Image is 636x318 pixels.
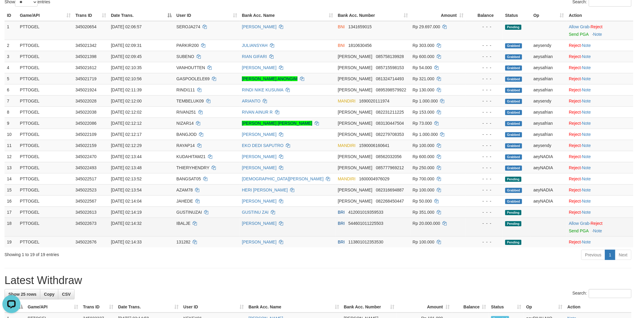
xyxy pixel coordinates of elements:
[176,199,193,203] span: JAHEDE
[116,301,181,313] th: Date Trans.: activate to sort column ascending
[5,118,17,129] td: 9
[17,62,73,73] td: PTTOGEL
[176,132,197,137] span: BANGJOD
[413,65,432,70] span: Rp 54.000
[376,132,404,137] span: Copy 082279708353 to clipboard
[5,195,17,206] td: 16
[531,51,567,62] td: aeysafrian
[569,24,591,29] span: ·
[75,24,96,29] span: 345020654
[582,54,591,59] a: Note
[569,188,581,192] a: Reject
[338,99,356,103] span: MANDIRI
[17,129,73,140] td: PTTOGEL
[75,76,96,81] span: 345021719
[582,43,591,48] a: Note
[376,65,404,70] span: Copy 085715598153 to clipboard
[413,121,432,126] span: Rp 73.000
[17,206,73,218] td: PTTOGEL
[582,110,591,115] a: Note
[5,151,17,162] td: 12
[582,210,591,215] a: Note
[17,10,73,21] th: Game/API: activate to sort column ascending
[413,199,432,203] span: Rp 50.000
[338,110,372,115] span: [PERSON_NAME]
[468,87,500,93] div: - - -
[176,99,204,103] span: TEMBELUK09
[582,188,591,192] a: Note
[468,131,500,137] div: - - -
[5,140,17,151] td: 11
[176,143,195,148] span: RAYAP14
[75,132,96,137] span: 345022109
[505,177,521,182] span: Pending
[5,184,17,195] td: 15
[75,87,96,92] span: 345021924
[531,151,567,162] td: aeyNADIA
[531,10,567,21] th: Op: activate to sort column ascending
[615,250,631,260] a: Next
[174,10,240,21] th: User ID: activate to sort column ascending
[413,76,434,81] span: Rp 321.000
[111,176,142,181] span: [DATE] 02:13:52
[531,118,567,129] td: aeysafrian
[505,25,521,30] span: Pending
[242,99,261,103] a: ARIANTO
[338,199,372,203] span: [PERSON_NAME]
[111,76,142,81] span: [DATE] 02:10:56
[468,209,500,215] div: - - -
[5,289,40,299] a: Show 25 rows
[567,10,633,21] th: Action
[17,173,73,184] td: PTTOGEL
[242,24,277,29] a: [PERSON_NAME]
[567,118,633,129] td: ·
[468,24,500,30] div: - - -
[567,195,633,206] td: ·
[397,301,452,313] th: Amount: activate to sort column ascending
[44,292,54,297] span: Copy
[468,98,500,104] div: - - -
[505,166,522,171] span: Grabbed
[5,51,17,62] td: 3
[335,10,410,21] th: Bank Acc. Number: activate to sort column ascending
[413,188,434,192] span: Rp 100.000
[531,162,567,173] td: aeyNADIA
[567,106,633,118] td: ·
[569,54,581,59] a: Reject
[569,228,589,233] a: Send PGA
[567,173,633,184] td: ·
[413,176,434,181] span: Rp 700.000
[111,143,142,148] span: [DATE] 02:12:29
[569,199,581,203] a: Reject
[111,199,142,203] span: [DATE] 02:14:04
[468,154,500,160] div: - - -
[17,73,73,84] td: PTTOGEL
[5,129,17,140] td: 10
[176,54,194,59] span: SUBENO
[410,10,466,21] th: Amount: activate to sort column ascending
[359,99,390,103] span: Copy 1690020111974 to clipboard
[242,154,277,159] a: [PERSON_NAME]
[75,176,96,181] span: 345022517
[25,301,81,313] th: Game/API: activate to sort column ascending
[569,165,581,170] a: Reject
[505,66,522,71] span: Grabbed
[468,176,500,182] div: - - -
[242,210,269,215] a: GUSTINU ZAI
[111,110,142,115] span: [DATE] 02:12:02
[605,250,615,260] a: 1
[5,206,17,218] td: 17
[338,65,372,70] span: [PERSON_NAME]
[111,121,142,126] span: [DATE] 02:12:12
[5,106,17,118] td: 8
[413,99,438,103] span: Rp 1.000.000
[413,24,440,29] span: Rp 29.697.000
[567,62,633,73] td: ·
[582,154,591,159] a: Note
[505,88,522,93] span: Grabbed
[531,129,567,140] td: aeysafrian
[468,187,500,193] div: - - -
[413,54,434,59] span: Rp 600.000
[246,301,341,313] th: Bank Acc. Name: activate to sort column ascending
[75,154,96,159] span: 345022470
